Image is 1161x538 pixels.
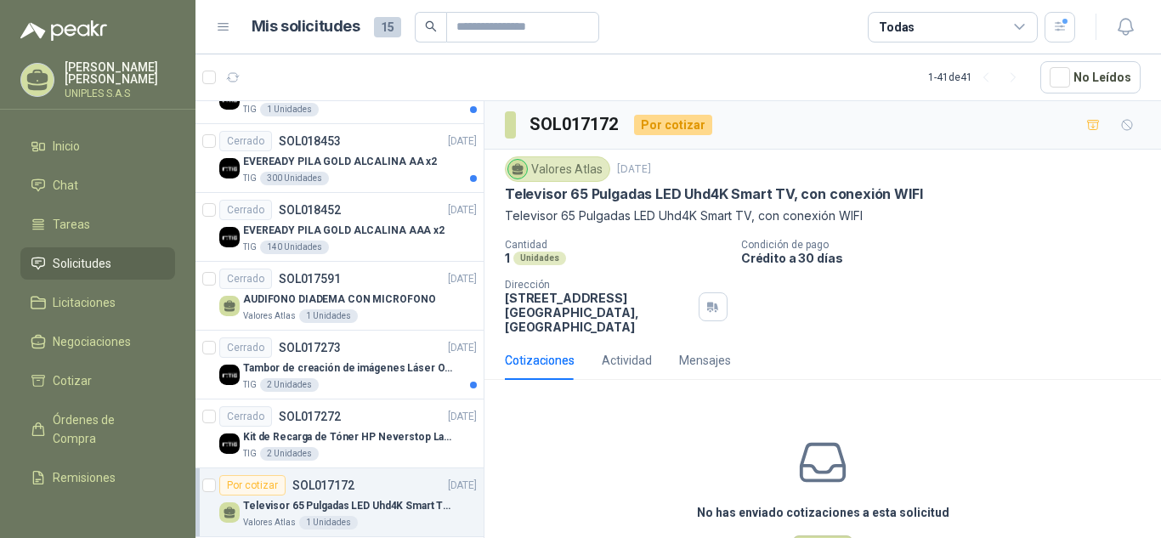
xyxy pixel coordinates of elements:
[219,131,272,151] div: Cerrado
[20,20,107,41] img: Logo peakr
[20,462,175,494] a: Remisiones
[195,124,484,193] a: CerradoSOL018453[DATE] Company LogoEVEREADY PILA GOLD ALCALINA AA x2TIG300 Unidades
[448,133,477,150] p: [DATE]
[53,332,131,351] span: Negociaciones
[195,262,484,331] a: CerradoSOL017591[DATE] AUDIFONO DIADEMA CON MICROFONOValores Atlas1 Unidades
[260,172,329,185] div: 300 Unidades
[252,14,360,39] h1: Mis solicitudes
[20,404,175,455] a: Órdenes de Compra
[879,18,915,37] div: Todas
[505,251,510,265] p: 1
[65,88,175,99] p: UNIPLES S.A.S
[741,239,1154,251] p: Condición de pago
[260,447,319,461] div: 2 Unidades
[243,516,296,530] p: Valores Atlas
[243,447,257,461] p: TIG
[219,337,272,358] div: Cerrado
[243,378,257,392] p: TIG
[448,478,477,494] p: [DATE]
[425,20,437,32] span: search
[505,239,728,251] p: Cantidad
[260,378,319,392] div: 2 Unidades
[219,200,272,220] div: Cerrado
[243,154,437,170] p: EVEREADY PILA GOLD ALCALINA AA x2
[53,137,80,156] span: Inicio
[279,273,341,285] p: SOL017591
[20,365,175,397] a: Cotizar
[279,411,341,422] p: SOL017272
[299,309,358,323] div: 1 Unidades
[219,227,240,247] img: Company Logo
[20,169,175,201] a: Chat
[219,365,240,385] img: Company Logo
[505,156,610,182] div: Valores Atlas
[260,241,329,254] div: 140 Unidades
[634,115,712,135] div: Por cotizar
[260,103,319,116] div: 1 Unidades
[243,498,455,514] p: Televisor 65 Pulgadas LED Uhd4K Smart TV, con conexión WIFI
[53,293,116,312] span: Licitaciones
[299,516,358,530] div: 1 Unidades
[195,399,484,468] a: CerradoSOL017272[DATE] Company LogoKit de Recarga de Tóner HP Neverstop Laser 103A Negro Original...
[505,207,1141,225] p: Televisor 65 Pulgadas LED Uhd4K Smart TV, con conexión WIFI
[243,241,257,254] p: TIG
[505,185,922,203] p: Televisor 65 Pulgadas LED Uhd4K Smart TV, con conexión WIFI
[65,61,175,85] p: [PERSON_NAME] [PERSON_NAME]
[374,17,401,37] span: 15
[53,176,78,195] span: Chat
[448,202,477,218] p: [DATE]
[292,479,354,491] p: SOL017172
[53,254,111,273] span: Solicitudes
[448,271,477,287] p: [DATE]
[243,360,455,377] p: Tambor de creación de imágenes Láser Original HP 104A Negro (W1104A)
[697,503,949,522] h3: No has enviado cotizaciones a esta solicitud
[505,291,692,334] p: [STREET_ADDRESS] [GEOGRAPHIC_DATA] , [GEOGRAPHIC_DATA]
[219,475,286,496] div: Por cotizar
[448,409,477,425] p: [DATE]
[219,158,240,178] img: Company Logo
[530,111,620,138] h3: SOL017172
[279,135,341,147] p: SOL018453
[53,411,159,448] span: Órdenes de Compra
[279,204,341,216] p: SOL018452
[53,371,92,390] span: Cotizar
[20,130,175,162] a: Inicio
[928,64,1027,91] div: 1 - 41 de 41
[219,433,240,454] img: Company Logo
[448,340,477,356] p: [DATE]
[20,326,175,358] a: Negociaciones
[243,309,296,323] p: Valores Atlas
[20,286,175,319] a: Licitaciones
[1040,61,1141,93] button: No Leídos
[243,172,257,185] p: TIG
[243,223,445,239] p: EVEREADY PILA GOLD ALCALINA AAA x2
[195,193,484,262] a: CerradoSOL018452[DATE] Company LogoEVEREADY PILA GOLD ALCALINA AAA x2TIG140 Unidades
[53,468,116,487] span: Remisiones
[513,252,566,265] div: Unidades
[243,103,257,116] p: TIG
[53,215,90,234] span: Tareas
[617,161,651,178] p: [DATE]
[505,351,575,370] div: Cotizaciones
[195,468,484,537] a: Por cotizarSOL017172[DATE] Televisor 65 Pulgadas LED Uhd4K Smart TV, con conexión WIFIValores Atl...
[243,292,435,308] p: AUDIFONO DIADEMA CON MICROFONO
[279,342,341,354] p: SOL017273
[741,251,1154,265] p: Crédito a 30 días
[20,247,175,280] a: Solicitudes
[20,208,175,241] a: Tareas
[679,351,731,370] div: Mensajes
[243,429,455,445] p: Kit de Recarga de Tóner HP Neverstop Laser 103A Negro Original
[219,269,272,289] div: Cerrado
[602,351,652,370] div: Actividad
[195,331,484,399] a: CerradoSOL017273[DATE] Company LogoTambor de creación de imágenes Láser Original HP 104A Negro (W...
[219,406,272,427] div: Cerrado
[505,279,692,291] p: Dirección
